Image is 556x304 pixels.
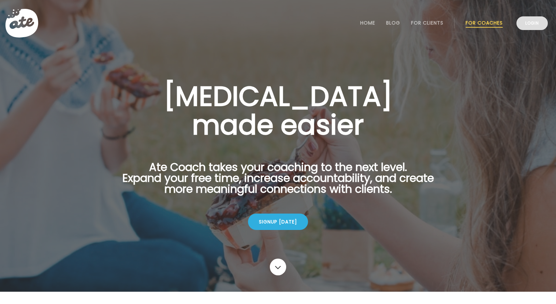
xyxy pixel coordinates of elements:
[112,162,444,203] p: Ate Coach takes your coaching to the next level. Expand your free time, increase accountability, ...
[112,82,444,139] h1: [MEDICAL_DATA] made easier
[466,20,503,26] a: For Coaches
[360,20,375,26] a: Home
[411,20,443,26] a: For Clients
[248,214,308,230] div: Signup [DATE]
[386,20,400,26] a: Blog
[516,16,548,30] a: Login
